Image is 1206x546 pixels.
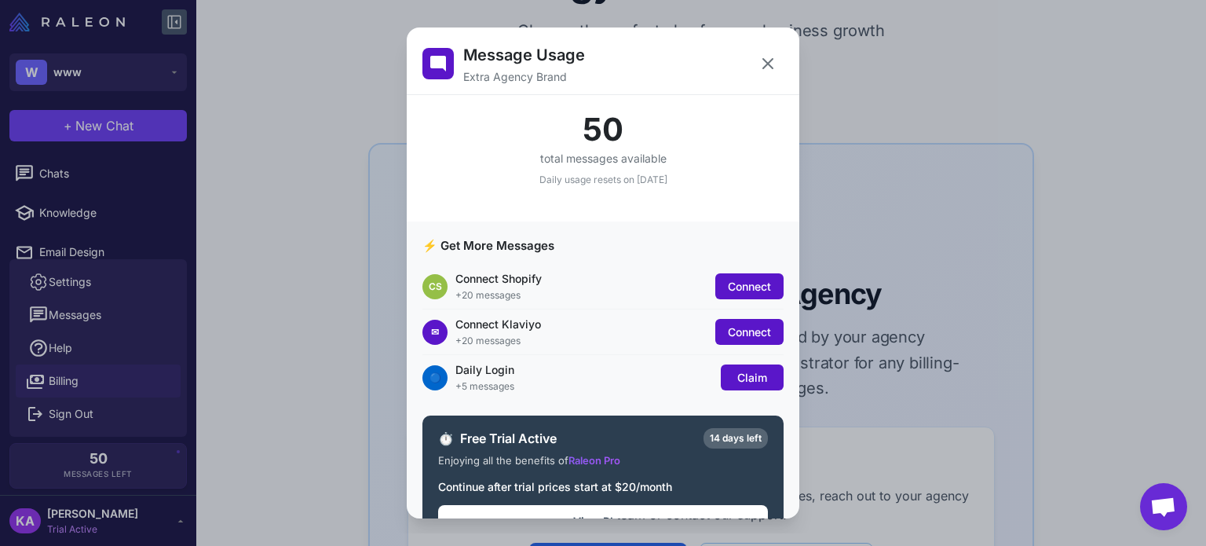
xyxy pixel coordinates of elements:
div: +20 messages [455,288,707,302]
div: 50 [422,114,784,145]
p: Extra Agency Brand [463,68,585,85]
button: Connect [715,273,784,299]
span: total messages available [540,152,667,165]
h3: ⚡ Get More Messages [422,237,784,255]
button: Connect [715,319,784,345]
span: ⏱️ [438,429,454,448]
div: Connect Shopify [455,270,707,287]
span: Continue after trial prices start at $20/month [438,480,672,493]
a: Open chat [1140,483,1187,530]
div: 🔵 [422,365,448,390]
h2: Message Usage [463,43,585,67]
div: Connect Klaviyo [455,316,707,332]
div: +5 messages [455,379,713,394]
div: Daily Login [455,361,713,378]
span: Free Trial Active [460,429,697,448]
span: Claim [737,371,767,384]
button: View Plans [438,505,768,537]
span: Connect [728,325,771,339]
div: ✉ [422,320,448,345]
div: +20 messages [455,334,707,348]
div: 14 days left [703,428,768,449]
button: Claim [721,365,784,390]
div: CS [422,274,448,299]
span: Connect [728,280,771,293]
div: Enjoying all the benefits of [438,453,768,469]
span: Raleon Pro [568,454,620,467]
span: Daily usage resets on [DATE] [539,174,667,185]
